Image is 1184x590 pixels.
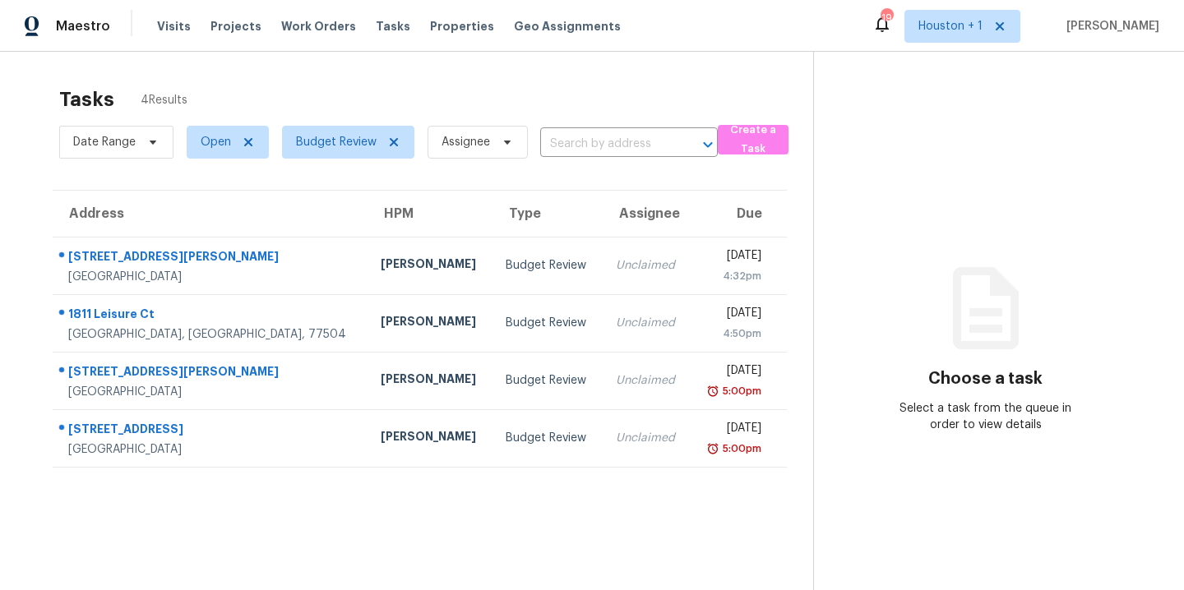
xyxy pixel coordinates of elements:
div: [PERSON_NAME] [381,256,479,276]
th: Assignee [603,191,691,237]
span: Tasks [376,21,410,32]
div: [STREET_ADDRESS][PERSON_NAME] [68,363,354,384]
span: Open [201,134,231,150]
div: 19 [881,10,892,26]
button: Create a Task [718,125,789,154]
div: [DATE] [704,247,761,268]
h2: Tasks [59,91,114,108]
div: [PERSON_NAME] [381,313,479,334]
span: Date Range [73,134,136,150]
div: [DATE] [704,420,761,440]
th: Due [691,191,787,237]
span: Budget Review [296,134,377,150]
span: Create a Task [726,121,780,159]
div: 1811 Leisure Ct [68,306,354,326]
span: Projects [210,18,261,35]
div: Unclaimed [616,315,678,331]
th: Type [493,191,603,237]
span: Visits [157,18,191,35]
div: [GEOGRAPHIC_DATA], [GEOGRAPHIC_DATA], 77504 [68,326,354,343]
span: Work Orders [281,18,356,35]
div: [DATE] [704,305,761,325]
h3: Choose a task [928,371,1043,387]
div: [GEOGRAPHIC_DATA] [68,441,354,458]
span: 4 Results [141,92,187,108]
div: [STREET_ADDRESS] [68,421,354,441]
div: [PERSON_NAME] [381,428,479,449]
div: Unclaimed [616,257,678,274]
div: [GEOGRAPHIC_DATA] [68,384,354,400]
button: Open [696,133,719,156]
span: Properties [430,18,494,35]
div: Budget Review [506,372,590,389]
th: HPM [368,191,493,237]
div: Budget Review [506,257,590,274]
div: Budget Review [506,430,590,446]
img: Overdue Alarm Icon [706,383,719,399]
div: Budget Review [506,315,590,331]
input: Search by address [540,131,672,157]
span: Assignee [442,134,490,150]
th: Address [53,191,368,237]
div: 5:00pm [719,440,761,457]
div: [GEOGRAPHIC_DATA] [68,269,354,285]
div: 4:32pm [704,268,761,284]
span: [PERSON_NAME] [1060,18,1159,35]
span: Geo Assignments [514,18,621,35]
div: Unclaimed [616,430,678,446]
div: [DATE] [704,362,761,383]
img: Overdue Alarm Icon [706,440,719,457]
div: Select a task from the queue in order to view details [900,400,1071,433]
span: Houston + 1 [918,18,983,35]
div: [STREET_ADDRESS][PERSON_NAME] [68,248,354,269]
div: [PERSON_NAME] [381,371,479,391]
div: 4:50pm [704,325,761,342]
div: 5:00pm [719,383,761,399]
div: Unclaimed [616,372,678,389]
span: Maestro [56,18,110,35]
